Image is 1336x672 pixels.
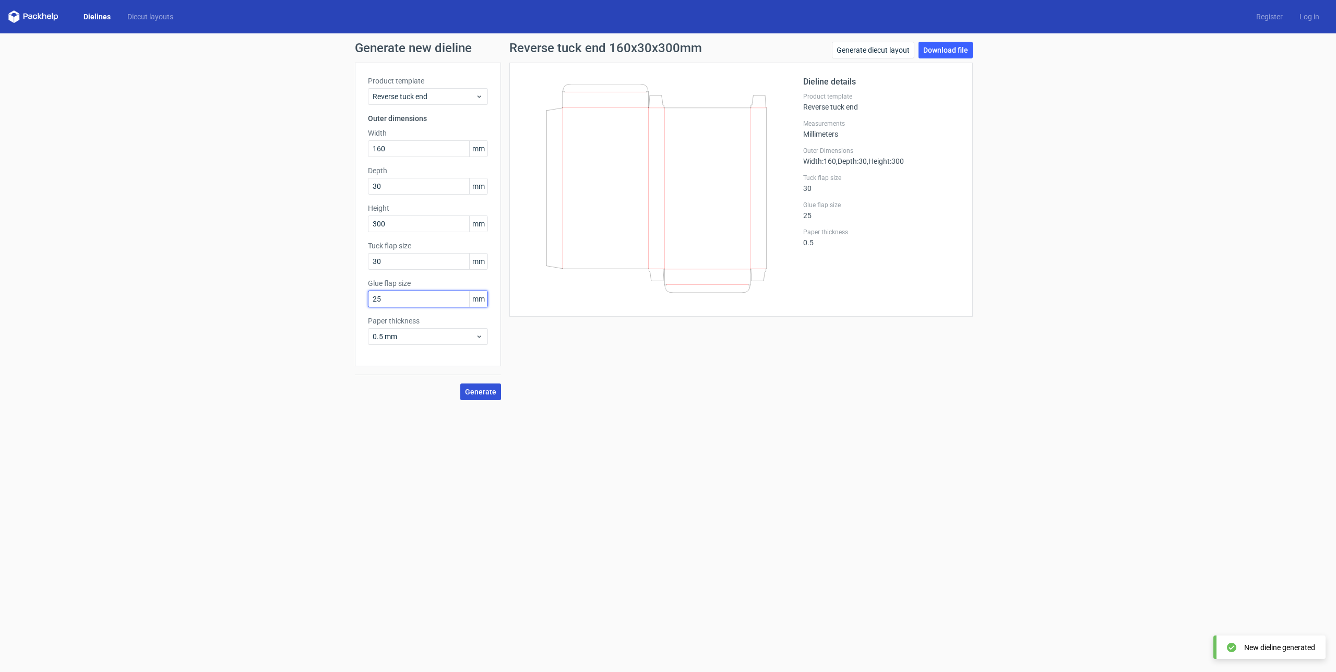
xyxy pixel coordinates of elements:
[803,174,960,182] label: Tuck flap size
[373,331,475,342] span: 0.5 mm
[465,388,496,395] span: Generate
[803,228,960,247] div: 0.5
[803,228,960,236] label: Paper thickness
[469,291,487,307] span: mm
[836,157,867,165] span: , Depth : 30
[355,42,981,54] h1: Generate new dieline
[368,113,488,124] h3: Outer dimensions
[368,128,488,138] label: Width
[803,201,960,220] div: 25
[803,201,960,209] label: Glue flap size
[469,254,487,269] span: mm
[469,216,487,232] span: mm
[509,42,702,54] h1: Reverse tuck end 160x30x300mm
[803,119,960,128] label: Measurements
[373,91,475,102] span: Reverse tuck end
[368,165,488,176] label: Depth
[867,157,904,165] span: , Height : 300
[368,316,488,326] label: Paper thickness
[368,203,488,213] label: Height
[368,241,488,251] label: Tuck flap size
[368,278,488,289] label: Glue flap size
[469,178,487,194] span: mm
[803,119,960,138] div: Millimeters
[803,157,836,165] span: Width : 160
[460,383,501,400] button: Generate
[1248,11,1291,22] a: Register
[832,42,914,58] a: Generate diecut layout
[803,76,960,88] h2: Dieline details
[803,92,960,101] label: Product template
[803,174,960,193] div: 30
[1244,642,1315,653] div: New dieline generated
[803,92,960,111] div: Reverse tuck end
[368,76,488,86] label: Product template
[469,141,487,157] span: mm
[75,11,119,22] a: Dielines
[803,147,960,155] label: Outer Dimensions
[1291,11,1328,22] a: Log in
[119,11,182,22] a: Diecut layouts
[918,42,973,58] a: Download file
